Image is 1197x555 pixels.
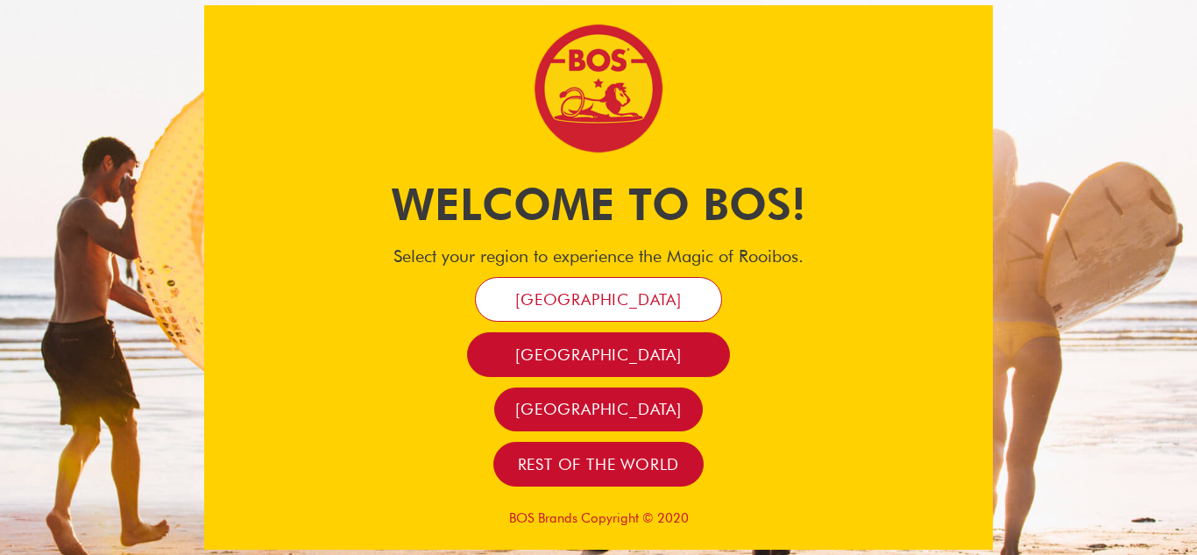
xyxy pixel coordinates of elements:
[515,399,682,419] span: [GEOGRAPHIC_DATA]
[515,345,682,365] span: [GEOGRAPHIC_DATA]
[494,388,703,432] a: [GEOGRAPHIC_DATA]
[493,442,705,487] a: Rest of the world
[204,174,993,235] h1: Welcome to BOS!
[518,454,680,474] span: Rest of the world
[533,23,664,154] img: Bos Brands
[204,510,993,526] p: BOS Brands Copyright © 2020
[204,245,993,267] h4: Select your region to experience the Magic of Rooibos.
[515,289,682,310] span: [GEOGRAPHIC_DATA]
[475,277,722,322] a: [GEOGRAPHIC_DATA]
[467,332,730,377] a: [GEOGRAPHIC_DATA]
